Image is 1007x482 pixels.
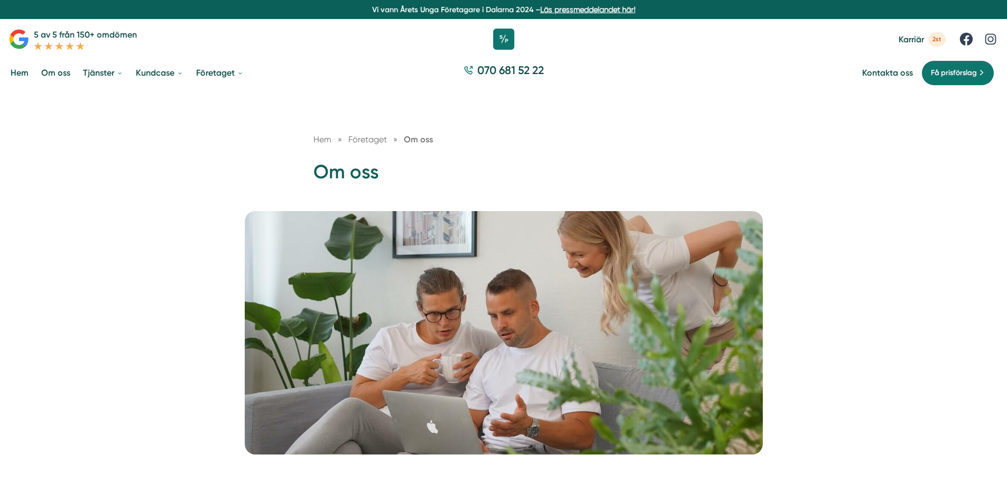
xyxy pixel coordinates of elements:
[348,134,389,144] a: Företaget
[899,34,924,44] span: Karriär
[34,28,137,41] p: 5 av 5 från 150+ omdömen
[928,32,946,47] span: 2st
[931,67,977,79] span: Få prisförslag
[921,60,994,86] a: Få prisförslag
[348,134,387,144] span: Företaget
[862,68,913,78] a: Kontakta oss
[313,159,694,194] h1: Om oss
[81,59,125,86] a: Tjänster
[4,4,1003,15] p: Vi vann Årets Unga Företagare i Dalarna 2024 –
[39,59,72,86] a: Om oss
[459,62,548,83] a: 070 681 52 22
[313,133,694,146] nav: Breadcrumb
[134,59,186,86] a: Kundcase
[899,32,946,47] a: Karriär 2st
[338,133,342,146] span: »
[313,134,331,144] a: Hem
[8,59,31,86] a: Hem
[194,59,246,86] a: Företaget
[477,62,544,78] span: 070 681 52 22
[404,134,433,144] a: Om oss
[540,5,635,14] a: Läs pressmeddelandet här!
[393,133,398,146] span: »
[245,211,763,454] img: Smartproduktion,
